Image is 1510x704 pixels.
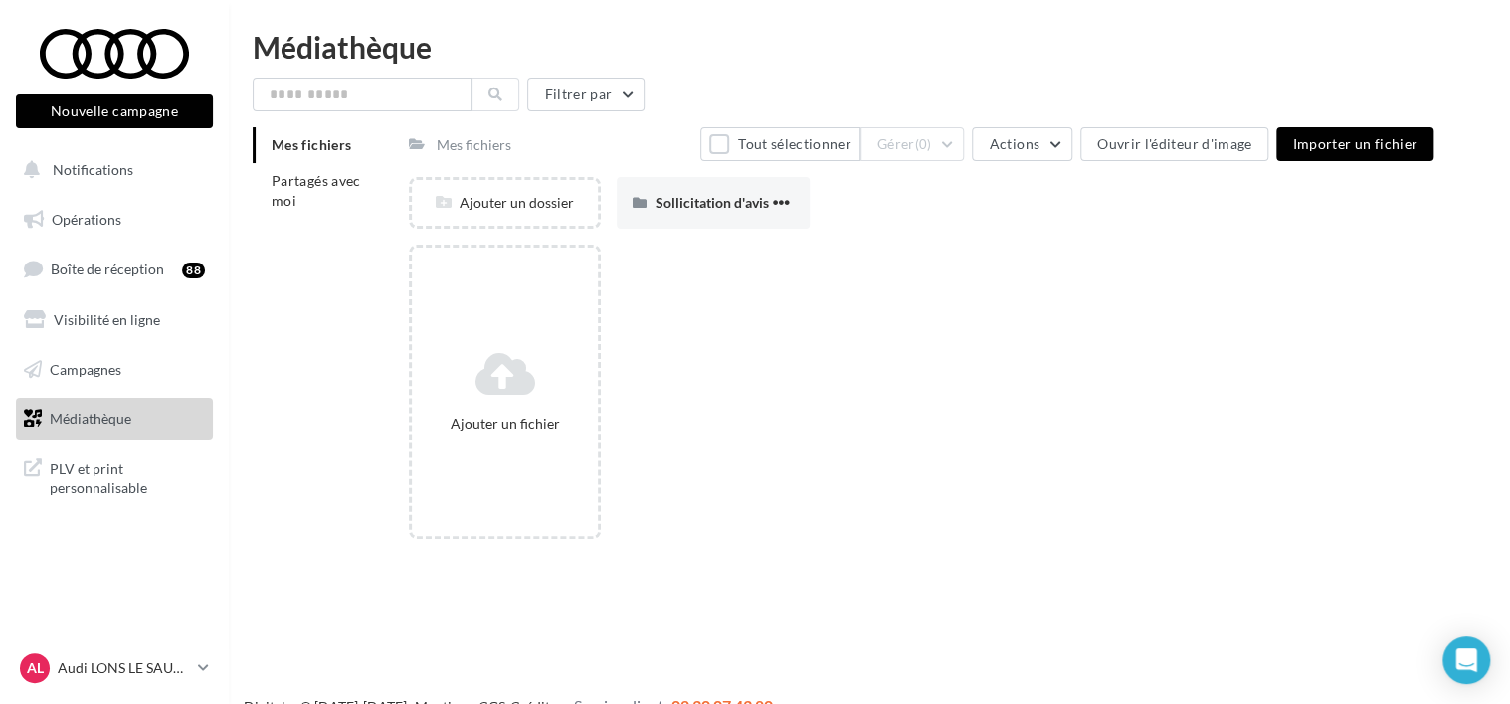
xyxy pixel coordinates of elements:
[54,311,160,328] span: Visibilité en ligne
[437,135,511,155] div: Mes fichiers
[412,193,598,213] div: Ajouter un dossier
[50,410,131,427] span: Médiathèque
[272,136,351,153] span: Mes fichiers
[50,360,121,377] span: Campagnes
[1276,127,1433,161] button: Importer un fichier
[915,136,932,152] span: (0)
[27,658,44,678] span: AL
[972,127,1071,161] button: Actions
[253,32,1486,62] div: Médiathèque
[182,263,205,278] div: 88
[58,658,190,678] p: Audi LONS LE SAUNIER
[12,199,217,241] a: Opérations
[1442,636,1490,684] div: Open Intercom Messenger
[51,261,164,277] span: Boîte de réception
[1292,135,1417,152] span: Importer un fichier
[272,172,361,209] span: Partagés avec moi
[420,414,590,434] div: Ajouter un fichier
[12,349,217,391] a: Campagnes
[12,149,209,191] button: Notifications
[52,211,121,228] span: Opérations
[16,649,213,687] a: AL Audi LONS LE SAUNIER
[12,248,217,290] a: Boîte de réception88
[655,194,768,211] span: Sollicitation d'avis
[12,447,217,506] a: PLV et print personnalisable
[1080,127,1268,161] button: Ouvrir l'éditeur d'image
[527,78,645,111] button: Filtrer par
[53,161,133,178] span: Notifications
[12,299,217,341] a: Visibilité en ligne
[12,398,217,440] a: Médiathèque
[700,127,859,161] button: Tout sélectionner
[50,455,205,498] span: PLV et print personnalisable
[989,135,1038,152] span: Actions
[860,127,965,161] button: Gérer(0)
[16,94,213,128] button: Nouvelle campagne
